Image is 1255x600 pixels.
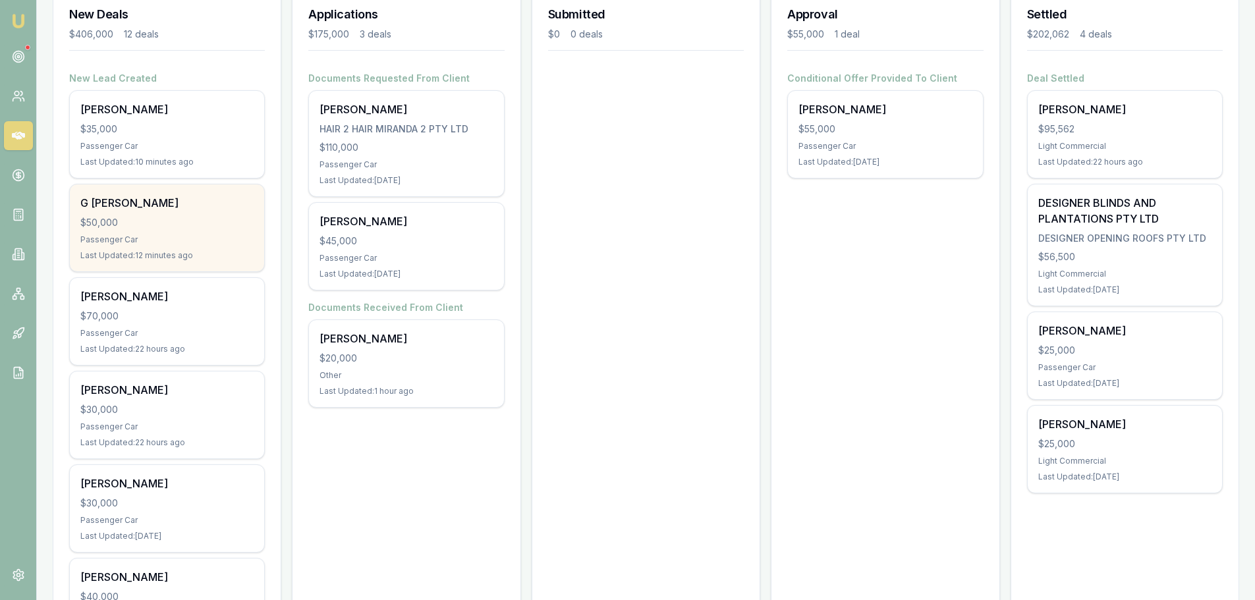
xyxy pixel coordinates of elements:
div: Last Updated: [DATE] [320,175,493,186]
div: $175,000 [308,28,349,41]
div: [PERSON_NAME] [80,382,254,398]
div: 0 deals [571,28,603,41]
div: [PERSON_NAME] [80,476,254,491]
div: Passenger Car [80,328,254,339]
h4: Documents Requested From Client [308,72,504,85]
div: Last Updated: [DATE] [1038,378,1212,389]
div: [PERSON_NAME] [798,101,972,117]
div: $0 [548,28,560,41]
h3: Submitted [548,5,744,24]
div: 3 deals [360,28,391,41]
div: Last Updated: 1 hour ago [320,386,493,396]
div: [PERSON_NAME] [1038,101,1212,117]
div: 12 deals [124,28,159,41]
div: DESIGNER OPENING ROOFS PTY LTD [1038,232,1212,245]
div: Last Updated: [DATE] [320,269,493,279]
div: $55,000 [787,28,824,41]
div: $20,000 [320,352,493,365]
div: Light Commercial [1038,141,1212,151]
div: $95,562 [1038,123,1212,136]
div: DESIGNER BLINDS AND PLANTATIONS PTY LTD [1038,195,1212,227]
h3: Applications [308,5,504,24]
h4: Documents Received From Client [308,301,504,314]
div: $30,000 [80,497,254,510]
div: Light Commercial [1038,456,1212,466]
div: $35,000 [80,123,254,136]
div: G [PERSON_NAME] [80,195,254,211]
div: Last Updated: 10 minutes ago [80,157,254,167]
div: $30,000 [80,403,254,416]
div: Other [320,370,493,381]
div: [PERSON_NAME] [320,213,493,229]
div: [PERSON_NAME] [80,569,254,585]
div: $406,000 [69,28,113,41]
div: HAIR 2 HAIR MIRANDA 2 PTY LTD [320,123,493,136]
div: Last Updated: [DATE] [1038,472,1212,482]
div: $70,000 [80,310,254,323]
div: Last Updated: 22 hours ago [80,437,254,448]
img: emu-icon-u.png [11,13,26,29]
div: $202,062 [1027,28,1069,41]
div: [PERSON_NAME] [1038,416,1212,432]
div: Last Updated: 22 hours ago [1038,157,1212,167]
div: 1 deal [835,28,860,41]
div: $55,000 [798,123,972,136]
div: Passenger Car [80,515,254,526]
div: [PERSON_NAME] [80,288,254,304]
div: Passenger Car [798,141,972,151]
div: Last Updated: 22 hours ago [80,344,254,354]
div: $25,000 [1038,437,1212,450]
div: Light Commercial [1038,269,1212,279]
div: $56,500 [1038,250,1212,263]
div: Passenger Car [320,159,493,170]
div: [PERSON_NAME] [80,101,254,117]
div: 4 deals [1080,28,1112,41]
div: Last Updated: [DATE] [80,531,254,541]
h4: Deal Settled [1027,72,1223,85]
div: $110,000 [320,141,493,154]
div: Passenger Car [80,141,254,151]
h4: New Lead Created [69,72,265,85]
h3: Settled [1027,5,1223,24]
div: Passenger Car [80,422,254,432]
div: [PERSON_NAME] [320,101,493,117]
div: $25,000 [1038,344,1212,357]
div: $45,000 [320,234,493,248]
div: Last Updated: 12 minutes ago [80,250,254,261]
h4: Conditional Offer Provided To Client [787,72,983,85]
h3: New Deals [69,5,265,24]
div: Passenger Car [80,234,254,245]
div: [PERSON_NAME] [1038,323,1212,339]
div: Passenger Car [320,253,493,263]
div: [PERSON_NAME] [320,331,493,346]
div: $50,000 [80,216,254,229]
div: Last Updated: [DATE] [798,157,972,167]
div: Last Updated: [DATE] [1038,285,1212,295]
div: Passenger Car [1038,362,1212,373]
h3: Approval [787,5,983,24]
